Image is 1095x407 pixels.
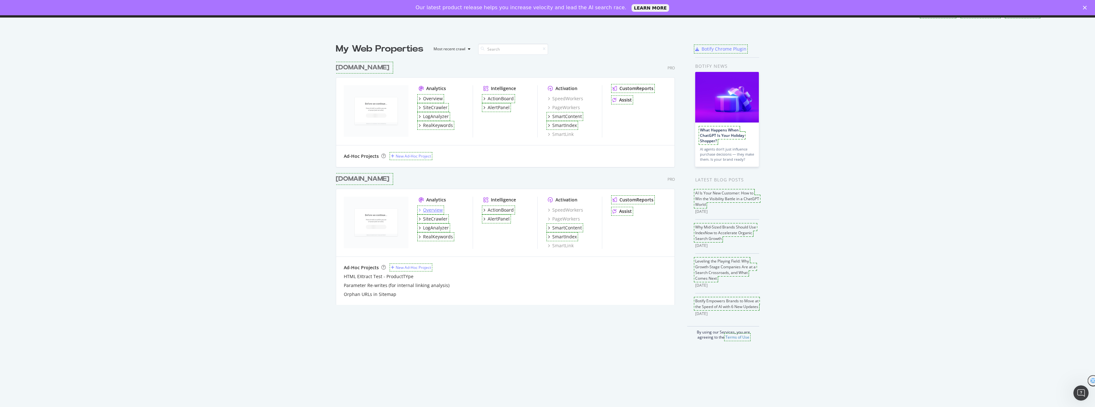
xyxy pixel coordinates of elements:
[391,265,431,270] a: New Ad-Hoc Project
[336,55,680,305] div: grid
[478,44,548,55] input: Search
[426,197,446,203] div: Analytics
[423,104,448,111] div: SiteCrawler
[419,207,443,213] a: Overview
[619,197,653,203] div: CustomReports
[548,216,580,222] a: PageWorkers
[695,63,759,70] div: Botify news
[344,264,379,271] div: Ad-Hoc Projects
[416,4,626,11] div: Our latest product release helps you increase velocity and lead the AI search race.
[344,85,408,137] img: www.ralphlauren.de
[344,273,413,280] a: HTML EXtract Test - ProductTYpe
[419,122,453,129] a: RealKeywords
[552,234,577,240] div: SmartIndex
[423,216,448,222] div: SiteCrawler
[336,174,389,184] div: [DOMAIN_NAME]
[548,122,577,129] a: SmartIndex
[423,95,443,102] div: Overview
[344,282,449,289] a: Parameter Re-writes (for internal linking analysis)
[700,127,744,144] a: What Happens When ChatGPT Is Your Holiday Shopper?
[336,63,389,72] div: [DOMAIN_NAME]
[695,190,759,207] a: AI Is Your New Customer: How to Win the Visibility Battle in a ChatGPT World
[423,113,449,120] div: LogAnalyzer
[612,208,632,214] a: Assist
[548,104,580,111] a: PageWorkers
[396,153,431,159] div: New Ad-Hoc Project
[552,225,582,231] div: SmartContent
[695,311,759,317] div: [DATE]
[426,85,446,92] div: Analytics
[668,177,675,182] div: Pro
[695,258,756,281] a: Leveling the Playing Field: Why Growth-Stage Companies Are at a Search Crossroads, and What Comes...
[548,207,583,213] a: SpeedWorkers
[391,153,431,159] a: New Ad-Hoc Project
[419,95,443,102] a: Overview
[548,242,574,249] a: SmartLink
[695,46,746,52] a: Botify Chrome Plugin
[1083,6,1089,10] div: Close
[423,207,443,213] div: Overview
[612,197,653,203] a: CustomReports
[488,216,510,222] div: AlertPanel
[668,65,675,71] div: Pro
[423,122,453,129] div: RealKeywords
[419,216,448,222] a: SiteCrawler
[695,72,759,123] img: What Happens When ChatGPT Is Your Holiday Shopper?
[555,197,577,203] div: Activation
[619,85,653,92] div: CustomReports
[695,176,759,183] div: Latest Blog Posts
[336,43,423,55] div: My Web Properties
[419,104,448,111] a: SiteCrawler
[488,207,514,213] div: ActionBoard
[552,113,582,120] div: SmartContent
[695,298,759,309] a: Botify Empowers Brands to Move at the Speed of AI with 6 New Updates
[687,326,759,340] div: By using our Services, you are agreeing to the
[725,334,749,340] a: Terms of Use
[344,153,379,159] div: Ad-Hoc Projects
[434,47,465,51] div: Most recent crawl
[612,85,653,92] a: CustomReports
[396,265,431,270] div: New Ad-Hoc Project
[695,224,756,241] a: Why Mid-Sized Brands Should Use IndexNow to Accelerate Organic Search Growth
[695,243,759,249] div: [DATE]
[612,97,632,103] a: Assist
[548,131,574,137] a: SmartLink
[483,95,514,102] a: ActionBoard
[483,207,514,213] a: ActionBoard
[552,122,577,129] div: SmartIndex
[344,291,396,298] a: Orphan URLs in Sitemap
[419,234,453,240] a: RealKeywords
[619,208,632,214] div: Assist
[548,234,577,240] a: SmartIndex
[548,113,582,120] a: SmartContent
[548,95,583,102] a: SpeedWorkers
[700,147,754,162] div: AI agents don’t just influence purchase decisions — they make them. Is your brand ready?
[428,44,473,54] button: Most recent crawl
[555,85,577,92] div: Activation
[619,97,632,103] div: Assist
[491,85,516,92] div: Intelligence
[488,104,510,111] div: AlertPanel
[344,197,408,248] img: www.ralphlauren.co.uk
[491,197,516,203] div: Intelligence
[423,225,449,231] div: LogAnalyzer
[336,63,392,72] a: [DOMAIN_NAME]
[336,174,392,184] a: [DOMAIN_NAME]
[419,225,449,231] a: LogAnalyzer
[419,113,449,120] a: LogAnalyzer
[423,234,453,240] div: RealKeywords
[488,95,514,102] div: ActionBoard
[695,283,759,288] div: [DATE]
[548,225,582,231] a: SmartContent
[483,104,510,111] a: AlertPanel
[702,46,746,52] div: Botify Chrome Plugin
